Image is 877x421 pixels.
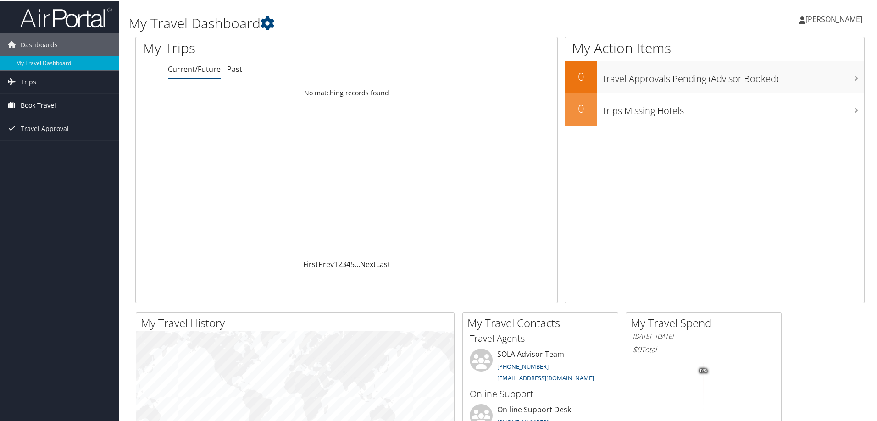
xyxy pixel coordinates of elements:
[376,258,390,268] a: Last
[318,258,334,268] a: Prev
[355,258,360,268] span: …
[805,13,862,23] span: [PERSON_NAME]
[497,373,594,381] a: [EMAIL_ADDRESS][DOMAIN_NAME]
[338,258,342,268] a: 2
[143,38,375,57] h1: My Trips
[136,84,557,100] td: No matching records found
[497,361,549,370] a: [PHONE_NUMBER]
[465,348,616,385] li: SOLA Advisor Team
[168,63,221,73] a: Current/Future
[21,33,58,55] span: Dashboards
[334,258,338,268] a: 1
[21,70,36,93] span: Trips
[21,116,69,139] span: Travel Approval
[470,387,611,399] h3: Online Support
[633,331,774,340] h6: [DATE] - [DATE]
[303,258,318,268] a: First
[360,258,376,268] a: Next
[20,6,112,27] img: airportal-logo.png
[227,63,242,73] a: Past
[467,314,618,330] h2: My Travel Contacts
[21,93,56,116] span: Book Travel
[350,258,355,268] a: 5
[565,68,597,83] h2: 0
[633,344,641,354] span: $0
[346,258,350,268] a: 4
[565,60,864,93] a: 0Travel Approvals Pending (Advisor Booked)
[565,38,864,57] h1: My Action Items
[141,314,454,330] h2: My Travel History
[342,258,346,268] a: 3
[128,13,624,32] h1: My Travel Dashboard
[565,100,597,115] h2: 0
[799,5,871,32] a: [PERSON_NAME]
[470,331,611,344] h3: Travel Agents
[602,67,864,84] h3: Travel Approvals Pending (Advisor Booked)
[602,99,864,116] h3: Trips Missing Hotels
[631,314,781,330] h2: My Travel Spend
[633,344,774,354] h6: Total
[565,93,864,125] a: 0Trips Missing Hotels
[700,367,707,373] tspan: 0%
